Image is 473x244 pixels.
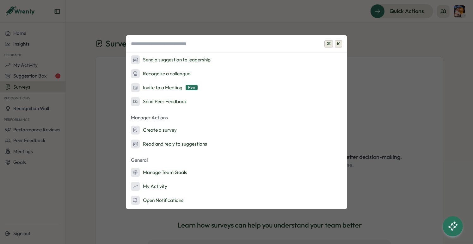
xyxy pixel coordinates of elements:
[126,138,347,150] button: Read and reply to suggestions
[131,55,211,64] div: Send a suggestion to leadership
[131,168,187,177] div: Manage Team Goals
[126,81,347,94] button: Invite to a MeetingNew
[131,69,190,78] div: Recognize a colleague
[131,97,187,106] div: Send Peer Feedback
[131,126,177,135] div: Create a survey
[126,113,347,122] p: Manager Actions
[126,166,347,179] button: Manage Team Goals
[131,83,198,92] div: Invite to a Meeting
[126,180,347,193] button: My Activity
[126,53,347,66] button: Send a suggestion to leadership
[131,196,183,205] div: Open Notifications
[126,67,347,80] button: Recognize a colleague
[131,182,167,191] div: My Activity
[131,140,207,148] div: Read and reply to suggestions
[335,40,342,48] span: K
[324,40,333,48] span: ⌘
[126,95,347,108] button: Send Peer Feedback
[126,155,347,165] p: General
[126,194,347,207] button: Open Notifications
[126,124,347,136] button: Create a survey
[186,85,198,90] span: New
